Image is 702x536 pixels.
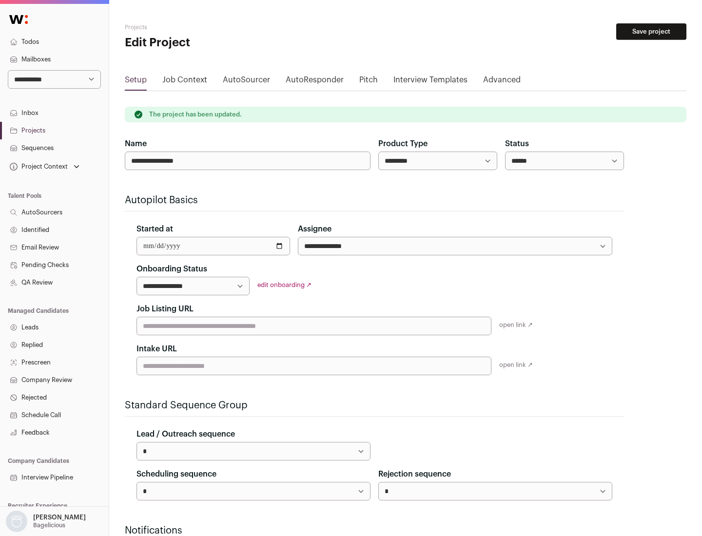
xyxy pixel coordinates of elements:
a: Advanced [483,74,521,90]
h1: Edit Project [125,35,312,51]
a: AutoSourcer [223,74,270,90]
label: Product Type [378,138,428,150]
label: Intake URL [136,343,177,355]
label: Name [125,138,147,150]
label: Status [505,138,529,150]
div: Project Context [8,163,68,171]
label: Onboarding Status [136,263,207,275]
a: Pitch [359,74,378,90]
a: Job Context [162,74,207,90]
label: Started at [136,223,173,235]
a: AutoResponder [286,74,344,90]
button: Open dropdown [4,511,88,532]
button: Save project [616,23,686,40]
img: nopic.png [6,511,27,532]
label: Lead / Outreach sequence [136,428,235,440]
a: edit onboarding ↗ [257,282,312,288]
label: Rejection sequence [378,468,451,480]
button: Open dropdown [8,160,81,173]
h2: Projects [125,23,312,31]
a: Interview Templates [393,74,468,90]
a: Setup [125,74,147,90]
img: Wellfound [4,10,33,29]
p: Bagelicious [33,521,65,529]
p: [PERSON_NAME] [33,514,86,521]
label: Job Listing URL [136,303,194,315]
label: Assignee [298,223,331,235]
h2: Standard Sequence Group [125,399,624,412]
p: The project has been updated. [149,111,242,118]
label: Scheduling sequence [136,468,216,480]
h2: Autopilot Basics [125,193,624,207]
